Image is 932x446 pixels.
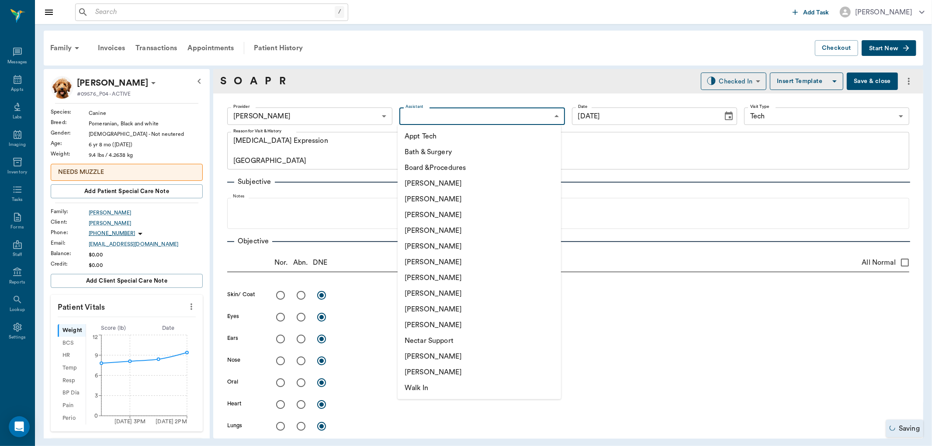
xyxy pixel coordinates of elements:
li: [PERSON_NAME] [398,349,561,364]
li: [PERSON_NAME] [398,223,561,239]
li: [PERSON_NAME] [398,317,561,333]
li: Board &Procedures [398,160,561,176]
div: Open Intercom Messenger [9,416,30,437]
li: [PERSON_NAME] [398,191,561,207]
li: [PERSON_NAME] [398,270,561,286]
li: [PERSON_NAME] [398,176,561,191]
li: [PERSON_NAME] [398,301,561,317]
li: [PERSON_NAME] [398,364,561,380]
li: Bath & Surgery [398,144,561,160]
li: [PERSON_NAME] [398,207,561,223]
li: [PERSON_NAME] [398,239,561,254]
li: [PERSON_NAME] [398,254,561,270]
li: [PERSON_NAME] [398,286,561,301]
li: Walk In [398,380,561,396]
li: Nectar Support [398,333,561,349]
li: Appt Tech [398,128,561,144]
